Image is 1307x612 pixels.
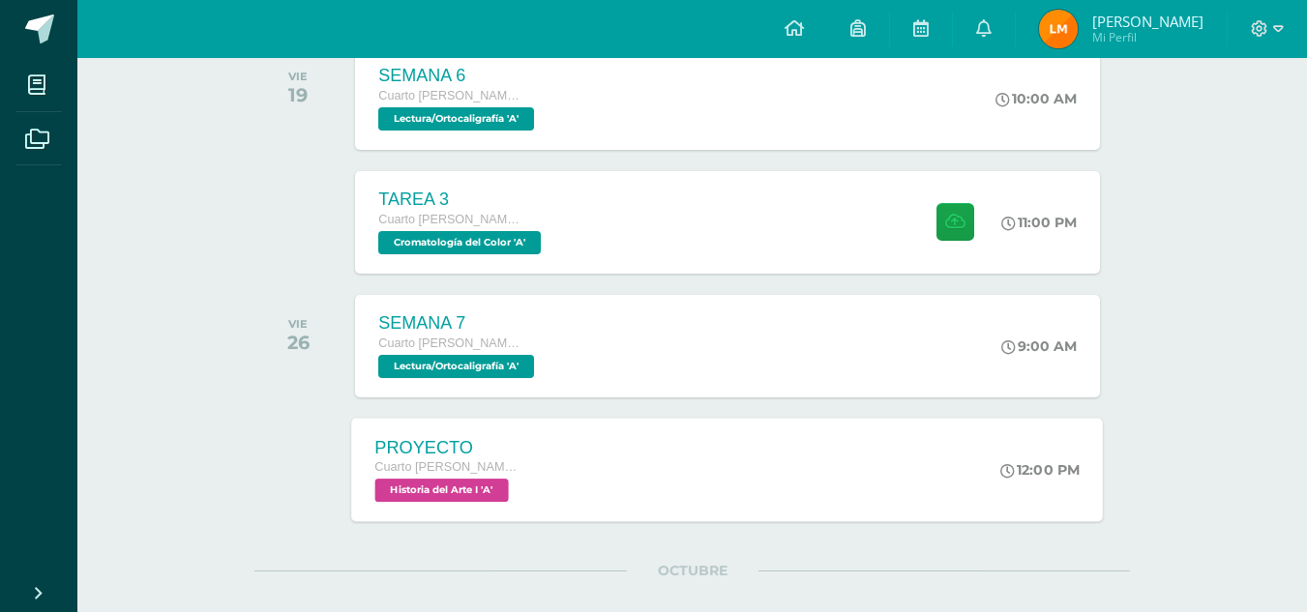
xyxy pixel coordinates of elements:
div: 10:00 AM [995,90,1077,107]
div: 19 [288,83,308,106]
span: Lectura/Ortocaligrafía 'A' [378,355,534,378]
div: SEMANA 7 [378,313,539,334]
div: TAREA 3 [378,189,546,210]
div: 11:00 PM [1001,214,1077,231]
div: SEMANA 6 [378,66,539,86]
div: 9:00 AM [1001,337,1077,355]
div: 26 [287,331,310,354]
div: 12:00 PM [1001,461,1081,479]
span: Lectura/Ortocaligrafía 'A' [378,107,534,131]
span: Cuarto [PERSON_NAME]. CCLL en Diseño Gráfico [378,336,523,350]
div: VIE [288,70,308,83]
span: Mi Perfil [1092,29,1203,45]
span: Cuarto [PERSON_NAME]. CCLL en Diseño Gráfico [378,89,523,102]
div: VIE [287,317,310,331]
span: Historia del Arte I 'A' [375,479,509,502]
span: Cuarto [PERSON_NAME]. CCLL en Diseño Gráfico [378,213,523,226]
div: PROYECTO [375,437,522,457]
span: Cromatología del Color 'A' [378,231,541,254]
span: OCTUBRE [627,562,758,579]
span: [PERSON_NAME] [1092,12,1203,31]
span: Cuarto [PERSON_NAME]. CCLL en Diseño Gráfico [375,460,522,474]
img: 2f5a4b3dc06932fc5c66af153596470d.png [1039,10,1078,48]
